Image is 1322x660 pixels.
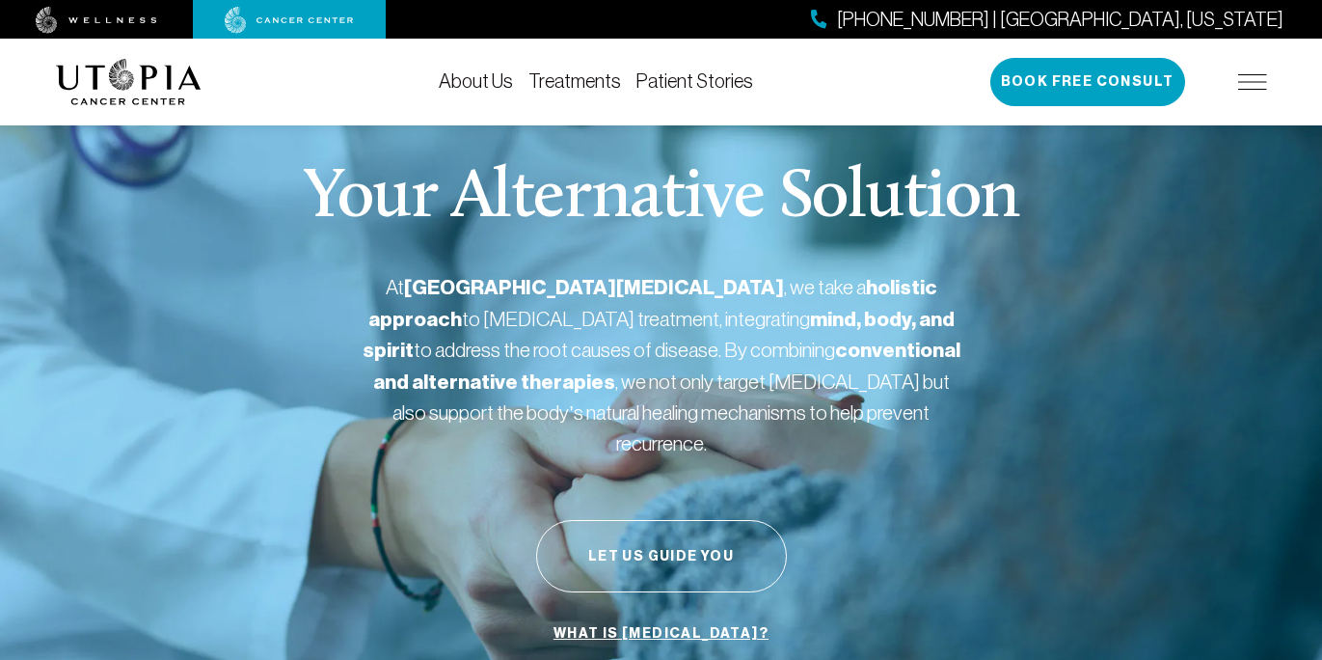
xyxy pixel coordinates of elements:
img: wellness [36,7,157,34]
strong: holistic approach [368,275,937,332]
button: Let Us Guide You [536,520,787,592]
span: [PHONE_NUMBER] | [GEOGRAPHIC_DATA], [US_STATE] [837,6,1283,34]
strong: conventional and alternative therapies [373,338,960,395]
a: Treatments [528,70,621,92]
strong: [GEOGRAPHIC_DATA][MEDICAL_DATA] [404,275,784,300]
p: Your Alternative Solution [303,164,1019,234]
button: Book Free Consult [990,58,1185,106]
p: At , we take a to [MEDICAL_DATA] treatment, integrating to address the root causes of disease. By... [363,272,960,458]
img: icon-hamburger [1238,74,1267,90]
a: What is [MEDICAL_DATA]? [549,616,773,652]
a: [PHONE_NUMBER] | [GEOGRAPHIC_DATA], [US_STATE] [811,6,1283,34]
a: Patient Stories [636,70,753,92]
a: About Us [439,70,513,92]
img: cancer center [225,7,354,34]
img: logo [56,59,202,105]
